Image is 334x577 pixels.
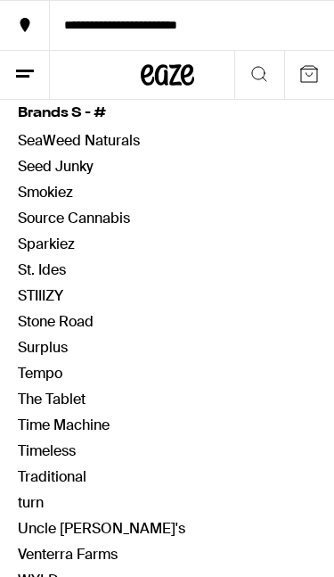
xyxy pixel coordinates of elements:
[18,416,110,434] a: Time Machine
[18,103,185,123] h4: Brands S - #
[18,131,140,150] a: SeaWeed Naturals
[18,312,94,331] a: Stone Road
[18,338,68,357] a: Surplus
[18,493,44,512] a: turn
[18,364,62,383] a: Tempo
[18,467,86,486] a: Traditional
[18,235,75,253] a: Sparkiez
[18,183,73,202] a: Smokiez
[18,260,66,279] a: St. Ides
[18,209,130,227] a: Source Cannabis
[18,286,63,305] a: STIIIZY
[18,545,118,564] a: Venterra Farms
[18,519,185,538] a: Uncle [PERSON_NAME]'s
[18,441,76,460] a: Timeless
[18,390,86,408] a: The Tablet
[18,157,94,176] a: Seed Junky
